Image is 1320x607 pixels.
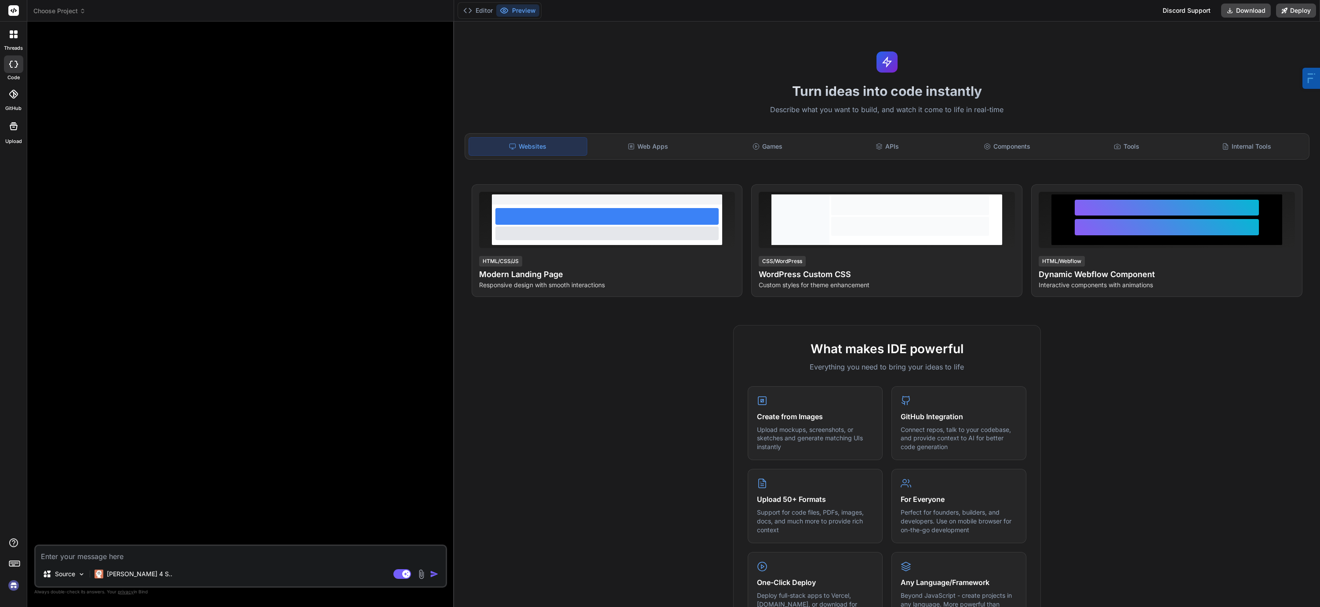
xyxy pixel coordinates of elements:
p: Perfect for founders, builders, and developers. Use on mobile browser for on-the-go development [901,508,1017,534]
h4: Upload 50+ Formats [757,494,873,505]
textarea: To enrich screen reader interactions, please activate Accessibility in Grammarly extension settings [36,546,446,562]
p: Connect repos, talk to your codebase, and provide context to AI for better code generation [901,425,1017,451]
h4: For Everyone [901,494,1017,505]
img: attachment [416,569,426,579]
div: Tools [1068,137,1185,156]
div: Discord Support [1157,4,1216,18]
p: [PERSON_NAME] 4 S.. [107,570,172,578]
h4: GitHub Integration [901,411,1017,422]
p: Always double-check its answers. Your in Bind [34,588,447,596]
button: Download [1221,4,1271,18]
p: Support for code files, PDFs, images, docs, and much more to provide rich context [757,508,873,534]
div: APIs [829,137,946,156]
div: Games [709,137,826,156]
div: CSS/WordPress [759,256,806,267]
p: Describe what you want to build, and watch it come to life in real-time [459,104,1315,116]
label: GitHub [5,105,22,112]
label: code [7,74,20,81]
h4: WordPress Custom CSS [759,268,1015,281]
h4: Any Language/Framework [901,577,1017,588]
div: Websites [469,137,587,156]
h4: Create from Images [757,411,873,422]
img: Pick Models [78,570,85,578]
p: Everything you need to bring your ideas to life [748,362,1026,372]
p: Responsive design with smooth interactions [479,281,735,289]
img: Claude 4 Sonnet [95,570,103,578]
div: HTML/CSS/JS [479,256,522,267]
p: Source [55,570,75,578]
h2: What makes IDE powerful [748,340,1026,358]
div: Internal Tools [1188,137,1305,156]
img: signin [6,578,21,593]
div: Web Apps [589,137,707,156]
img: icon [430,570,439,578]
h1: Turn ideas into code instantly [459,83,1315,99]
label: Upload [5,138,22,145]
h4: Dynamic Webflow Component [1039,268,1295,281]
button: Preview [496,4,539,17]
button: Deploy [1276,4,1316,18]
p: Custom styles for theme enhancement [759,281,1015,289]
div: HTML/Webflow [1039,256,1085,267]
span: Choose Project [33,7,86,15]
h4: One-Click Deploy [757,577,873,588]
p: Upload mockups, screenshots, or sketches and generate matching UIs instantly [757,425,873,451]
h4: Modern Landing Page [479,268,735,281]
label: threads [4,44,23,52]
span: privacy [118,589,134,594]
div: Components [948,137,1066,156]
p: Interactive components with animations [1039,281,1295,289]
button: Editor [460,4,496,17]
